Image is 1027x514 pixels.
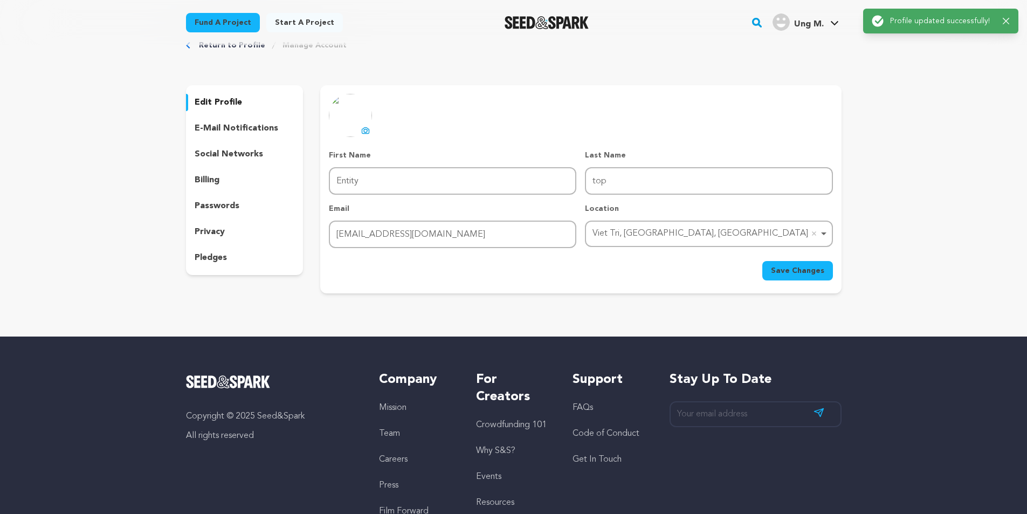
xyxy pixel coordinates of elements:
[771,265,824,276] span: Save Changes
[770,11,841,34] span: Ung M.'s Profile
[379,403,406,412] a: Mission
[573,403,593,412] a: FAQs
[329,203,576,214] p: Email
[379,371,454,388] h5: Company
[186,146,304,163] button: social networks
[573,429,639,438] a: Code of Conduct
[476,447,515,455] a: Why S&S?
[476,498,514,507] a: Resources
[809,228,819,239] button: Remove item: 'ChIJr5StHevyNDERIO5OhRha1VA'
[195,174,219,187] p: billing
[186,429,358,442] p: All rights reserved
[195,148,263,161] p: social networks
[573,371,647,388] h5: Support
[195,122,278,135] p: e-mail notifications
[195,200,239,213] p: passwords
[186,410,358,423] p: Copyright © 2025 Seed&Spark
[379,429,400,438] a: Team
[770,11,841,31] a: Ung M.'s Profile
[329,150,576,161] p: First Name
[670,371,842,388] h5: Stay up to date
[199,40,265,51] a: Return to Profile
[186,375,271,388] img: Seed&Spark Logo
[266,13,343,32] a: Start a project
[773,13,790,31] img: user.png
[585,150,832,161] p: Last Name
[794,20,824,29] span: Ung M.
[476,371,551,406] h5: For Creators
[505,16,589,29] a: Seed&Spark Homepage
[195,251,227,264] p: pledges
[186,223,304,241] button: privacy
[762,261,833,280] button: Save Changes
[195,96,242,109] p: edit profile
[670,401,842,428] input: Your email address
[195,225,225,238] p: privacy
[186,197,304,215] button: passwords
[379,481,398,490] a: Press
[585,203,832,214] p: Location
[379,455,408,464] a: Careers
[773,13,824,31] div: Ung M.'s Profile
[186,13,260,32] a: Fund a project
[505,16,589,29] img: Seed&Spark Logo Dark Mode
[890,16,994,26] p: Profile updated successfully!
[592,226,818,242] div: Viet Tri, [GEOGRAPHIC_DATA], [GEOGRAPHIC_DATA]
[329,167,576,195] input: First Name
[476,421,547,429] a: Crowdfunding 101
[476,472,501,481] a: Events
[282,40,347,51] a: Manage Account
[573,455,622,464] a: Get In Touch
[186,94,304,111] button: edit profile
[329,221,576,248] input: Email
[186,172,304,189] button: billing
[585,167,832,195] input: Last Name
[186,40,842,51] div: Breadcrumb
[186,120,304,137] button: e-mail notifications
[186,375,358,388] a: Seed&Spark Homepage
[186,249,304,266] button: pledges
